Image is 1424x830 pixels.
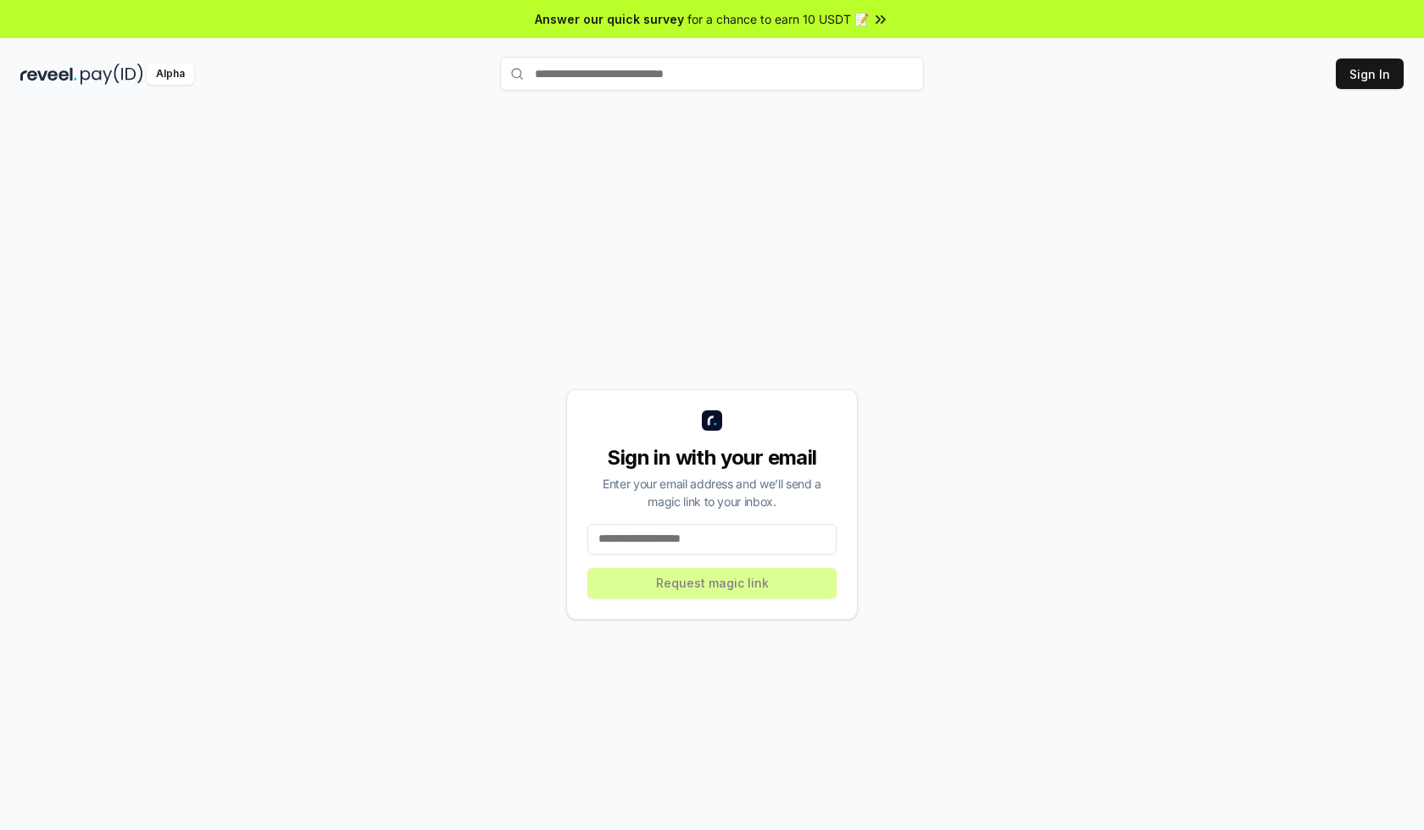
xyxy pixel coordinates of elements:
[535,10,684,28] span: Answer our quick survey
[587,475,837,510] div: Enter your email address and we’ll send a magic link to your inbox.
[587,444,837,471] div: Sign in with your email
[1336,58,1404,89] button: Sign In
[702,410,722,431] img: logo_small
[20,64,77,85] img: reveel_dark
[81,64,143,85] img: pay_id
[147,64,194,85] div: Alpha
[687,10,869,28] span: for a chance to earn 10 USDT 📝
